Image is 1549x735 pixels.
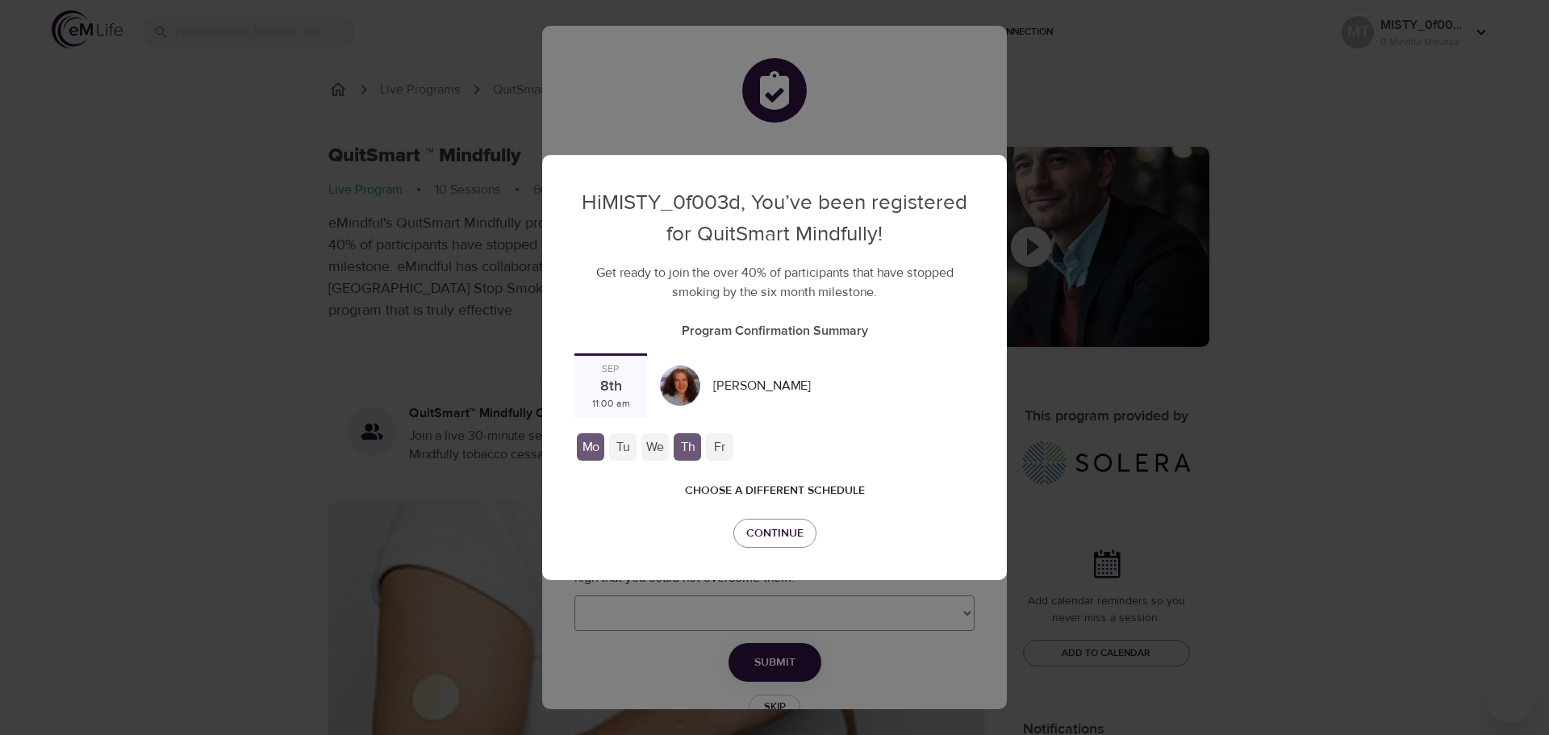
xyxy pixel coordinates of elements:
div: We [641,433,669,461]
span: Continue [746,524,804,544]
div: Tu [609,433,637,461]
p: Get ready to join the over 40% of participants that have stopped smoking by the six month milestone. [574,263,975,302]
div: [PERSON_NAME] [707,370,817,402]
button: Choose a different schedule [678,476,871,506]
div: Fr [706,433,733,461]
div: 8th [600,377,622,398]
div: Mo [577,433,604,461]
span: Choose a different schedule [685,481,865,501]
div: 11:00 am [592,397,630,411]
div: Sep [602,362,620,376]
div: Th [674,433,701,461]
p: Hi MISTY_0f003d , You’ve been registered for QuitSmart Mindfully! [574,187,975,250]
p: Program Confirmation Summary [574,321,975,340]
button: Continue [733,519,816,549]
